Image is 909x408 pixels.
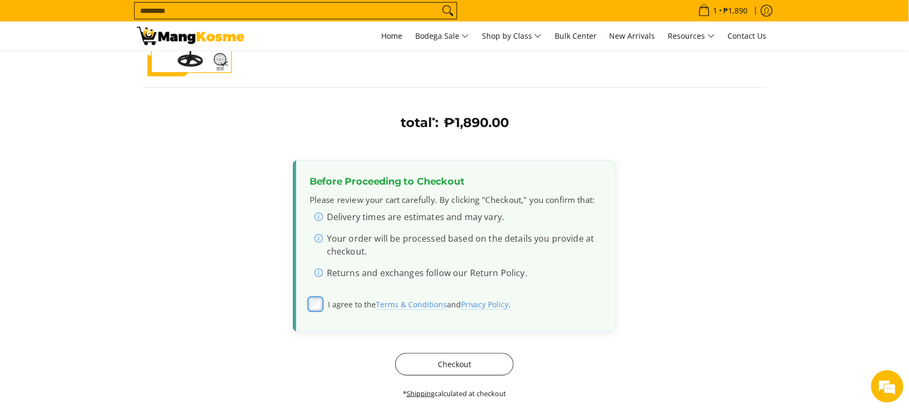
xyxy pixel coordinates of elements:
button: Search [439,3,457,19]
a: Contact Us [723,22,772,51]
span: Resources [668,30,715,43]
span: • [695,5,751,17]
a: Privacy Policy (opens in new tab) [461,299,509,310]
a: New Arrivals [604,22,661,51]
span: Home [381,31,402,41]
div: Please review your cart carefully. By clicking "Checkout," you confirm that: [310,194,601,284]
a: Home [376,22,408,51]
span: Shop by Class [482,30,542,43]
a: Shipping [407,389,435,398]
img: Your Shopping Cart | Mang Kosme [137,27,244,45]
input: I agree to theTerms & Conditions (opens in new tab)andPrivacy Policy (opens in new tab). [310,299,321,311]
a: Bulk Center [549,22,602,51]
span: New Arrivals [610,31,655,41]
span: Contact Us [728,31,767,41]
a: Resources [663,22,721,51]
span: Bodega Sale [415,30,469,43]
a: Bodega Sale [410,22,474,51]
small: * calculated at checkout [403,389,506,398]
a: Shop by Class [477,22,547,51]
button: Checkout [395,353,514,376]
span: Bulk Center [555,31,597,41]
span: 1 [712,7,719,15]
li: Your order will be processed based on the details you provide at checkout. [314,232,601,262]
h3: total : [401,115,438,131]
h3: Before Proceeding to Checkout [310,175,601,187]
a: Terms & Conditions (opens in new tab) [376,299,447,310]
li: Returns and exchanges follow our Return Policy. [314,266,601,284]
span: I agree to the and . [328,299,601,310]
span: ₱1,890 [722,7,750,15]
li: Delivery times are estimates and may vary. [314,210,601,228]
button: Remove [572,45,597,52]
nav: Main Menu [255,22,772,51]
div: Order confirmation and disclaimers [293,160,616,332]
span: ₱1,890.00 [444,115,509,130]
